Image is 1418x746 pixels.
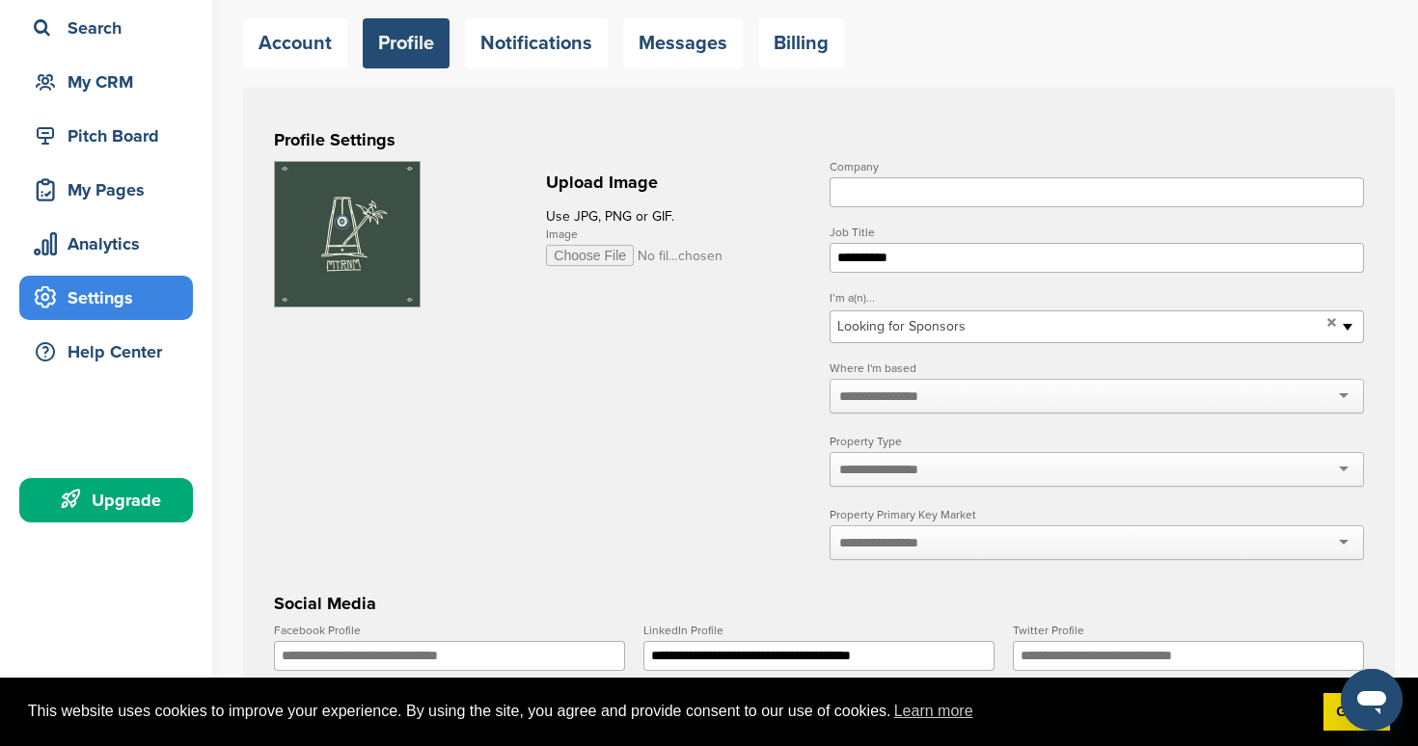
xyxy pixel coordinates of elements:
[830,226,1364,238] label: Job Title
[29,65,193,99] div: My CRM
[643,625,995,636] label: LinkedIn Profile
[830,436,1364,447] label: Property Type
[546,228,807,240] label: Image
[29,173,193,207] div: My Pages
[546,204,807,228] p: Use JPG, PNG or GIF.
[19,6,193,50] a: Search
[623,18,743,68] a: Messages
[891,697,976,726] a: learn more about cookies
[19,168,193,212] a: My Pages
[29,226,193,261] div: Analytics
[274,625,625,636] label: Facebook Profile
[19,60,193,104] a: My CRM
[837,315,1320,338] span: Looking for Sponsors
[19,330,193,374] a: Help Center
[830,161,1364,173] label: Company
[19,478,193,522] a: Upgrade
[29,11,193,45] div: Search
[29,280,193,315] div: Settings
[28,697,1308,726] span: This website uses cookies to improve your experience. By using the site, you agree and provide co...
[830,509,1364,520] label: Property Primary Key Market
[1013,625,1364,636] label: Twitter Profile
[275,162,420,306] img: Whatsapp image 2025 08 12 at 21.24.19
[546,170,807,196] h2: Upload Image
[274,590,1364,617] h3: Social Media
[1341,669,1403,731] iframe: Bouton de lancement de la fenêtre de messagerie
[19,276,193,320] a: Settings
[830,362,1364,374] label: Where I'm based
[363,18,450,68] a: Profile
[29,334,193,369] div: Help Center
[274,126,1364,153] h3: Profile Settings
[830,292,1364,304] label: I’m a(n)...
[243,18,347,68] a: Account
[29,483,193,518] div: Upgrade
[19,222,193,266] a: Analytics
[19,114,193,158] a: Pitch Board
[465,18,608,68] a: Notifications
[758,18,844,68] a: Billing
[29,119,193,153] div: Pitch Board
[1323,693,1390,732] a: dismiss cookie message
